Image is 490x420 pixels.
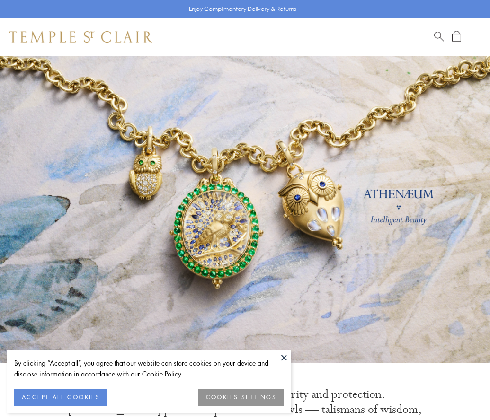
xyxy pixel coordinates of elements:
[452,31,461,43] a: Open Shopping Bag
[469,31,481,43] button: Open navigation
[9,31,152,43] img: Temple St. Clair
[198,389,284,406] button: COOKIES SETTINGS
[434,31,444,43] a: Search
[14,358,284,379] div: By clicking “Accept all”, you agree that our website can store cookies on your device and disclos...
[14,389,107,406] button: ACCEPT ALL COOKIES
[189,4,296,14] p: Enjoy Complimentary Delivery & Returns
